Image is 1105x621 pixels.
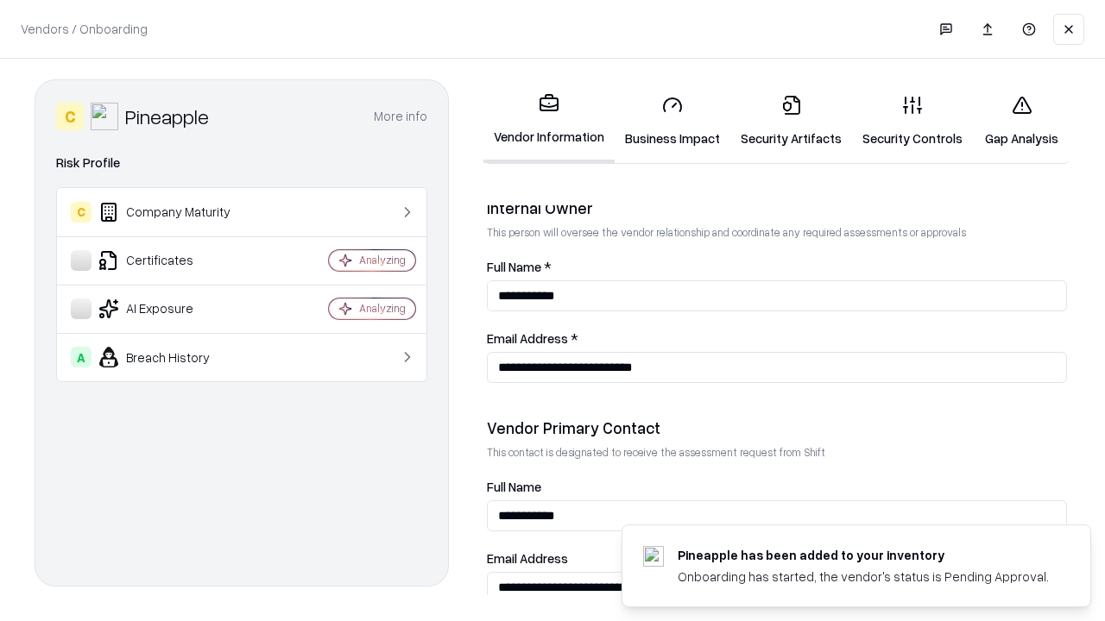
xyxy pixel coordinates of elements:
div: Pineapple has been added to your inventory [678,546,1049,564]
label: Email Address [487,552,1067,565]
div: Vendor Primary Contact [487,417,1067,438]
button: More info [374,101,427,132]
img: pineappleenergy.com [643,546,664,567]
a: Vendor Information [483,79,615,163]
div: Risk Profile [56,153,427,173]
label: Full Name [487,480,1067,493]
div: Company Maturity [71,202,277,223]
label: Email Address * [487,332,1067,345]
div: C [71,202,92,223]
p: This person will oversee the vendor relationship and coordinate any required assessments or appro... [487,225,1067,240]
a: Security Artifacts [730,81,852,161]
p: This contact is designated to receive the assessment request from Shift [487,445,1067,460]
div: Pineapple [125,103,209,130]
div: Analyzing [359,253,406,267]
a: Business Impact [615,81,730,161]
label: Full Name * [487,260,1067,273]
div: AI Exposure [71,298,277,319]
div: Analyzing [359,301,406,316]
div: C [56,103,84,130]
a: Gap Analysis [973,81,1070,161]
p: Vendors / Onboarding [21,20,148,38]
img: Pineapple [91,103,118,130]
a: Security Controls [852,81,973,161]
div: Breach History [71,347,277,367]
div: A [71,347,92,367]
div: Onboarding has started, the vendor's status is Pending Approval. [678,568,1049,586]
div: Internal Owner [487,198,1067,218]
div: Certificates [71,250,277,271]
